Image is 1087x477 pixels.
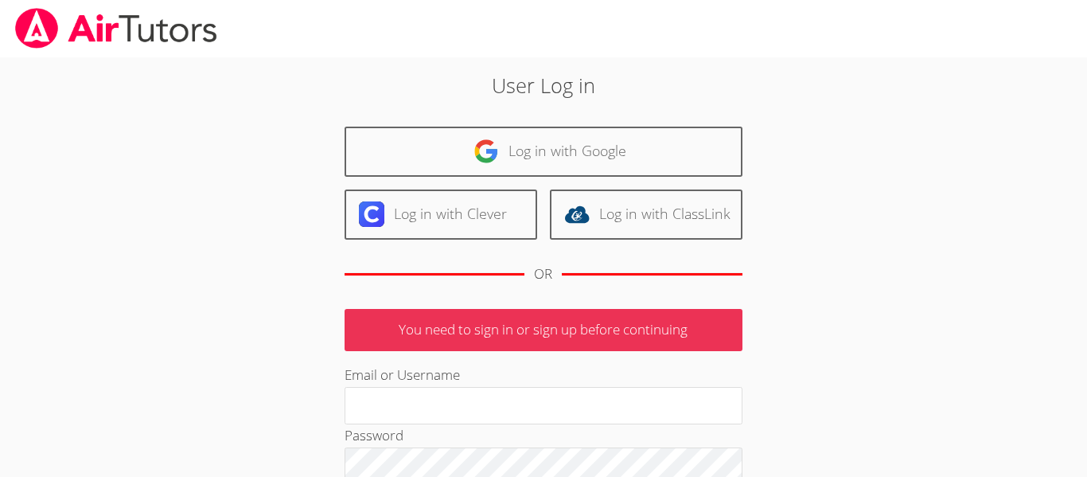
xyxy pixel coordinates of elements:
label: Email or Username [345,366,460,384]
div: OR [534,263,552,286]
img: airtutors_banner-c4298cdbf04f3fff15de1276eac7730deb9818008684d7c2e4769d2f7ddbe033.png [14,8,219,49]
h2: User Log in [250,70,837,100]
label: Password [345,426,403,444]
img: classlink-logo-d6bb404cc1216ec64c9a2012d9dc4662098be43eaf13dc465df04b49fa7ab582.svg [564,201,590,227]
img: clever-logo-6eab21bc6e7a338710f1a6ff85c0baf02591cd810cc4098c63d3a4b26e2feb20.svg [359,201,384,227]
a: Log in with Clever [345,190,537,240]
a: Log in with Google [345,127,742,177]
a: Log in with ClassLink [550,190,742,240]
img: google-logo-50288ca7cdecda66e5e0955fdab243c47b7ad437acaf1139b6f446037453330a.svg [473,139,499,164]
p: You need to sign in or sign up before continuing [345,309,742,351]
